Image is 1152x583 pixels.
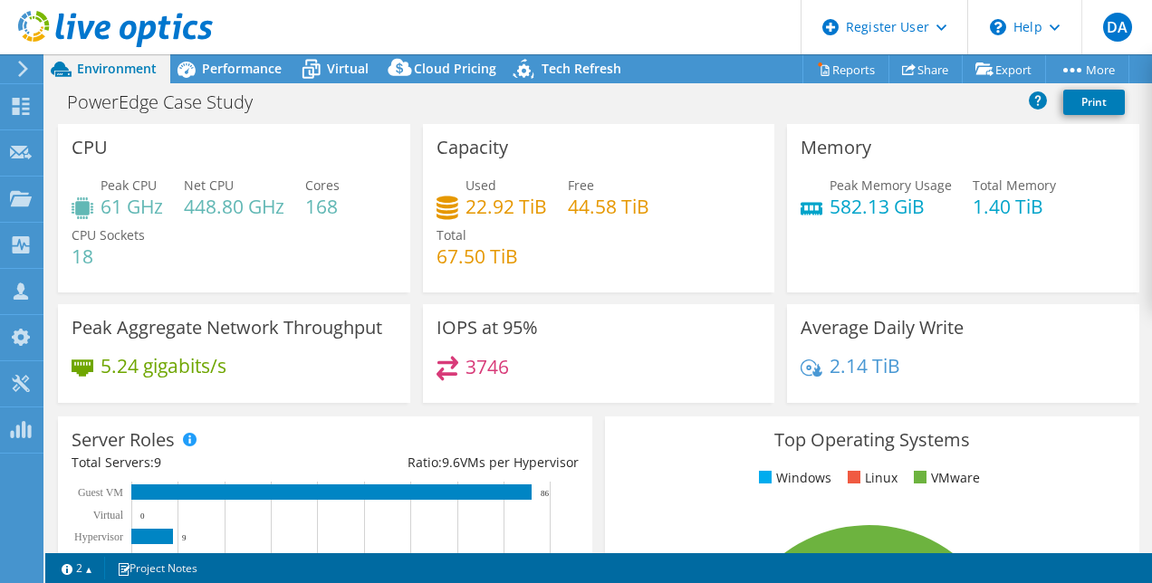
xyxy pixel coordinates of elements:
[202,60,282,77] span: Performance
[184,177,234,194] span: Net CPU
[1063,90,1125,115] a: Print
[154,454,161,471] span: 9
[830,196,952,216] h4: 582.13 GiB
[990,19,1006,35] svg: \n
[437,246,518,266] h4: 67.50 TiB
[909,468,980,488] li: VMware
[973,177,1056,194] span: Total Memory
[140,511,145,521] text: 0
[414,60,496,77] span: Cloud Pricing
[101,177,157,194] span: Peak CPU
[1045,55,1129,83] a: More
[541,489,550,498] text: 86
[437,138,508,158] h3: Capacity
[466,196,547,216] h4: 22.92 TiB
[78,486,123,499] text: Guest VM
[1103,13,1132,42] span: DA
[72,430,175,450] h3: Server Roles
[801,138,871,158] h3: Memory
[101,196,163,216] h4: 61 GHz
[466,357,509,377] h4: 3746
[72,226,145,244] span: CPU Sockets
[542,60,621,77] span: Tech Refresh
[305,177,340,194] span: Cores
[72,318,382,338] h3: Peak Aggregate Network Throughput
[437,318,538,338] h3: IOPS at 95%
[830,177,952,194] span: Peak Memory Usage
[973,196,1056,216] h4: 1.40 TiB
[830,356,900,376] h4: 2.14 TiB
[442,454,460,471] span: 9.6
[72,453,325,473] div: Total Servers:
[49,557,105,579] a: 2
[327,60,369,77] span: Virtual
[843,468,898,488] li: Linux
[962,55,1046,83] a: Export
[619,430,1126,450] h3: Top Operating Systems
[77,60,157,77] span: Environment
[437,226,466,244] span: Total
[888,55,963,83] a: Share
[59,92,281,112] h1: PowerEdge Case Study
[754,468,831,488] li: Windows
[466,177,496,194] span: Used
[182,533,187,542] text: 9
[568,196,649,216] h4: 44.58 TiB
[305,196,340,216] h4: 168
[325,453,579,473] div: Ratio: VMs per Hypervisor
[72,138,108,158] h3: CPU
[72,246,145,266] h4: 18
[802,55,889,83] a: Reports
[568,177,594,194] span: Free
[74,530,123,543] text: Hypervisor
[101,356,226,376] h4: 5.24 gigabits/s
[184,196,284,216] h4: 448.80 GHz
[104,557,210,579] a: Project Notes
[801,318,964,338] h3: Average Daily Write
[93,509,124,521] text: Virtual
